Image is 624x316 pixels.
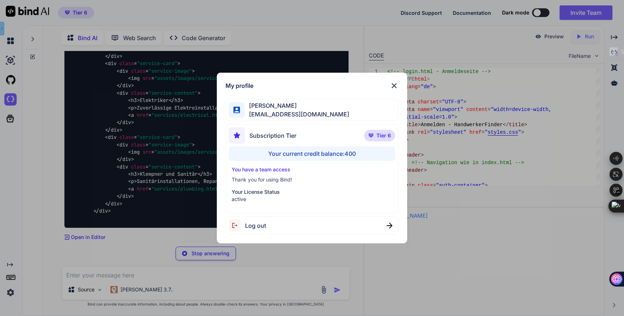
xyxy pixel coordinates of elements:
[232,166,393,173] p: You have a team access
[249,131,296,140] span: Subscription Tier
[232,188,393,196] p: Your License Status
[245,101,349,110] span: [PERSON_NAME]
[387,223,392,229] img: close
[232,196,393,203] p: active
[368,133,374,138] img: premium
[225,81,253,90] h1: My profile
[229,127,245,144] img: subscription
[390,81,399,90] img: close
[245,110,349,119] span: [EMAIL_ADDRESS][DOMAIN_NAME]
[229,219,245,231] img: logout
[376,132,391,139] span: Tier 6
[229,146,396,161] div: Your current credit balance: 400
[233,107,240,114] img: profile
[232,176,393,183] p: Thank you for using Bind!
[245,221,266,230] span: Log out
